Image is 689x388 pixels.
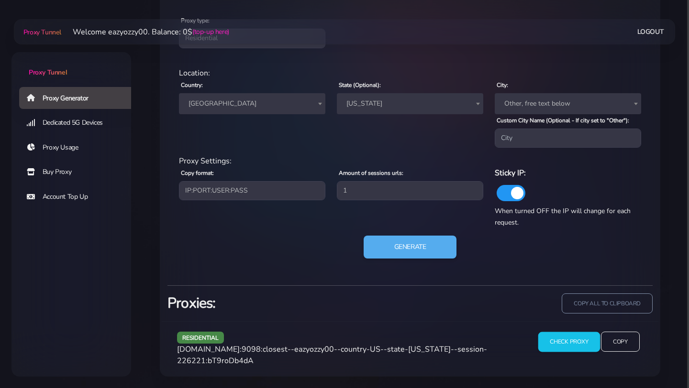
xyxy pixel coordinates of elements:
iframe: Webchat Widget [643,342,677,376]
span: Proxy Tunnel [29,68,67,77]
input: City [495,129,641,148]
div: Location: [173,67,647,79]
input: copy all to clipboard [562,293,653,314]
input: Check Proxy [538,332,600,352]
label: Custom City Name (Optional - If city set to "Other"): [497,116,629,125]
a: Logout [637,23,664,41]
label: State (Optional): [339,81,381,89]
span: Other, free text below [500,97,635,110]
span: When turned OFF the IP will change for each request. [495,206,631,227]
a: Dedicated 5G Devices [19,112,139,134]
a: Account Top Up [19,186,139,208]
a: Proxy Tunnel [22,24,61,40]
span: United States of America [185,97,320,110]
span: United States of America [179,93,325,114]
a: Proxy Tunnel [11,52,131,77]
label: Proxy type: [181,16,210,25]
a: Proxy Usage [19,137,139,159]
label: Country: [181,81,203,89]
a: Buy Proxy [19,161,139,183]
div: Proxy Settings: [173,155,647,167]
span: North Carolina [337,93,483,114]
span: Other, free text below [495,93,641,114]
span: [DOMAIN_NAME]:9098:closest--eazyozzy00--country-US--state-[US_STATE]--session-226221:bT9roDb4dA [177,344,487,366]
span: North Carolina [343,97,478,110]
label: Amount of sessions urls: [339,169,403,177]
button: Generate [364,236,457,259]
a: Proxy Generator [19,87,139,109]
li: Welcome eazyozzy00. Balance: 0$ [61,26,229,38]
label: City: [497,81,508,89]
span: Proxy Tunnel [23,28,61,37]
a: (top-up here) [192,27,229,37]
label: Copy format: [181,169,214,177]
h6: Sticky IP: [495,167,641,179]
input: Copy [601,332,639,352]
span: residential [177,332,224,344]
h3: Proxies: [167,293,404,313]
